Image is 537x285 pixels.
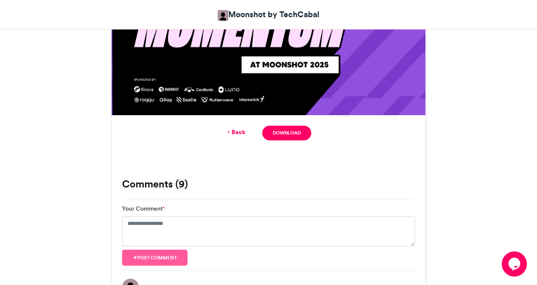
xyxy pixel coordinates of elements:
a: Back [226,128,245,137]
a: Moonshot by TechCabal [218,8,319,21]
h3: Comments (9) [122,179,415,189]
button: Post comment [122,250,188,266]
img: Moonshot by TechCabal [218,10,228,21]
a: Download [262,126,311,140]
label: Your Comment [122,204,165,213]
iframe: chat widget [502,251,529,277]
